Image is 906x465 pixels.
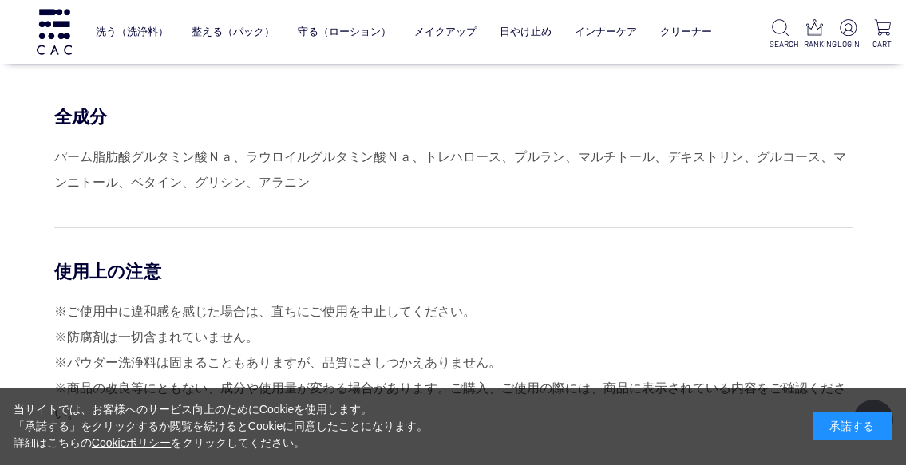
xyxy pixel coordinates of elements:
[837,38,859,50] p: LOGIN
[34,9,74,54] img: logo
[837,19,859,50] a: LOGIN
[872,19,893,50] a: CART
[770,19,791,50] a: SEARCH
[298,14,391,50] a: 守る（ローション）
[96,14,168,50] a: 洗う（洗浄料）
[414,14,477,50] a: メイクアップ
[500,14,552,50] a: 日やけ止め
[804,38,825,50] p: RANKING
[54,260,853,283] div: 使用上の注意
[54,105,853,128] div: 全成分
[770,38,791,50] p: SEARCH
[92,436,172,449] a: Cookieポリシー
[660,14,712,50] a: クリーナー
[872,38,893,50] p: CART
[14,401,429,451] div: 当サイトでは、お客様へのサービス向上のためにCookieを使用します。 「承諾する」をクリックするか閲覧を続けるとCookieに同意したことになります。 詳細はこちらの をクリックしてください。
[804,19,825,50] a: RANKING
[54,144,853,195] div: パーム脂肪酸グルタミン酸Ｎａ、ラウロイルグルタミン酸Ｎａ、トレハロース、プルラン、マルチトール、デキストリン、グルコース、マンニトール、ベタイン、グリシン、アラニン
[54,299,853,427] div: ※ご使用中に違和感を感じた場合は、直ちにご使用を中止してください。 ※防腐剤は一切含まれていません。 ※パウダー洗浄料は固まることもありますが、品質にさしつかえありません。 ※商品の改良等にとも...
[192,14,275,50] a: 整える（パック）
[813,412,892,440] div: 承諾する
[575,14,637,50] a: インナーケア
